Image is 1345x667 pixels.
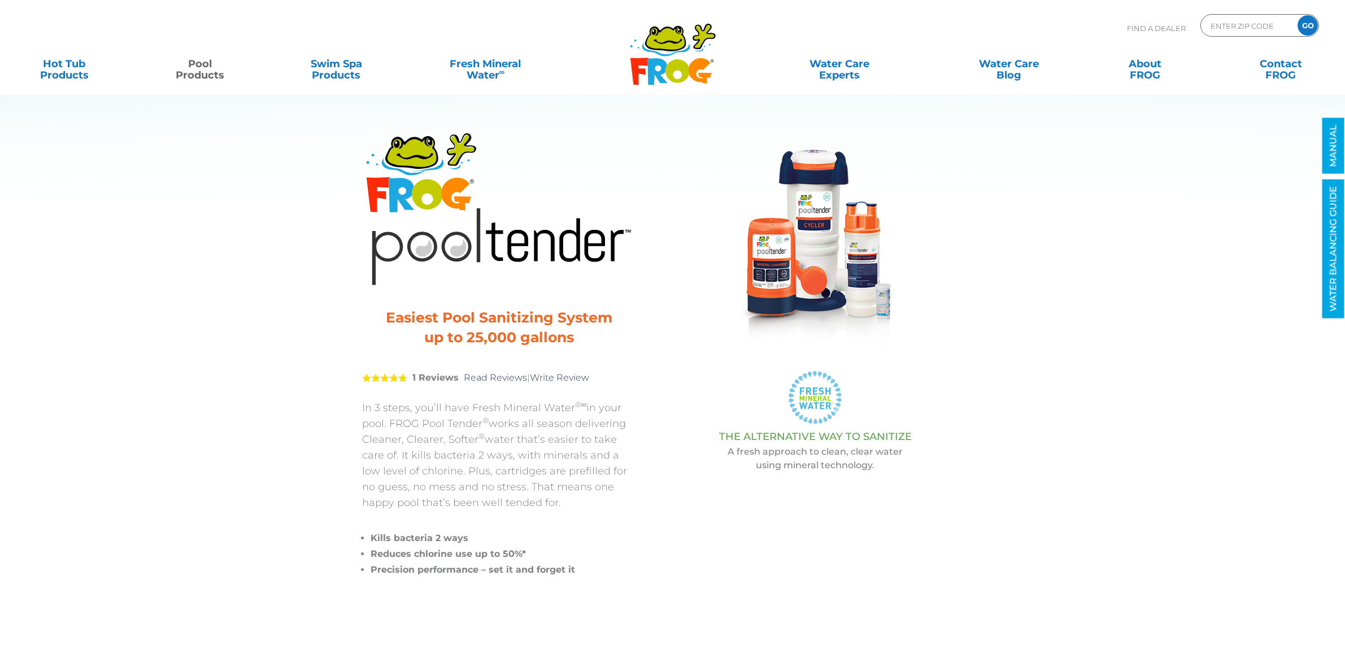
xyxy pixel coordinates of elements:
a: AboutFROG [1092,53,1198,75]
p: In 3 steps, you’ll have Fresh Mineral Water in your pool. FROG Pool Tender works all season deliv... [362,400,636,511]
sup: ∞ [499,67,505,76]
a: PoolProducts [147,53,253,75]
img: Product Logo [362,127,636,288]
a: ContactFROG [1228,53,1334,75]
a: WATER BALANCING GUIDE [1322,180,1344,319]
li: Precision performance – set it and forget it [371,562,636,578]
a: MANUAL [1322,118,1344,174]
span: 5 [362,373,407,382]
a: Water CareExperts [754,53,925,75]
h3: THE ALTERNATIVE WAY TO SANITIZE [664,431,967,442]
a: Read Reviews [464,372,527,383]
a: Fresh MineralWater∞ [419,53,551,75]
li: Kills bacteria 2 ways [371,530,636,546]
strong: 1 Reviews [412,372,459,383]
p: Find A Dealer [1127,14,1186,42]
input: GO [1298,15,1318,36]
sup: ®∞ [575,400,587,409]
sup: ® [482,416,489,425]
a: Hot TubProducts [11,53,117,75]
div: | [362,356,636,400]
li: Reduces chlorine use up to 50%* [371,546,636,562]
a: Water CareBlog [956,53,1061,75]
input: Zip Code Form [1209,18,1286,34]
a: Swim SpaProducts [284,53,389,75]
sup: ® [478,431,485,441]
a: Write Review [530,372,589,383]
h3: Easiest Pool Sanitizing System up to 25,000 gallons [376,308,622,347]
p: A fresh approach to clean, clear water using mineral technology. [664,445,967,472]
